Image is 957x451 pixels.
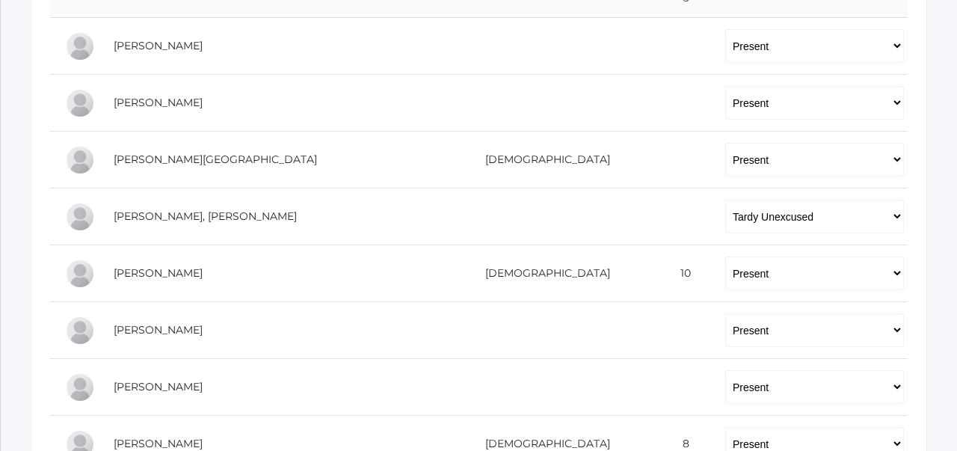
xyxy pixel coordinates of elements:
[114,380,203,393] a: [PERSON_NAME]
[65,259,95,289] div: Abbie Hazen
[65,372,95,402] div: Jade Johnson
[114,96,203,109] a: [PERSON_NAME]
[434,132,650,188] td: [DEMOGRAPHIC_DATA]
[65,202,95,232] div: Ryder Hardisty
[114,209,297,223] a: [PERSON_NAME], [PERSON_NAME]
[65,316,95,346] div: Jasper Johnson
[65,31,95,61] div: Elijah Benzinger-Stephens
[114,437,203,450] a: [PERSON_NAME]
[114,323,203,337] a: [PERSON_NAME]
[650,245,710,302] td: 10
[65,145,95,175] div: Lincoln Farnes
[114,39,203,52] a: [PERSON_NAME]
[65,88,95,118] div: Emilia Diedrich
[114,153,317,166] a: [PERSON_NAME][GEOGRAPHIC_DATA]
[114,266,203,280] a: [PERSON_NAME]
[434,245,650,302] td: [DEMOGRAPHIC_DATA]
